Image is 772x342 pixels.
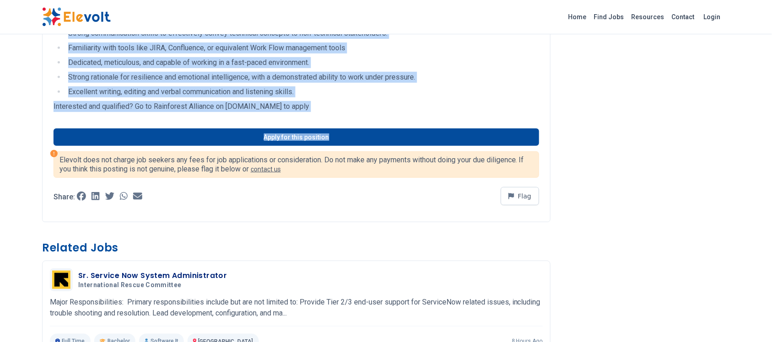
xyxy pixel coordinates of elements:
[54,128,539,146] a: Apply for this position
[668,10,698,24] a: Contact
[78,281,182,289] span: International Rescue Committee
[65,86,539,97] li: Excellent writing, editing and verbal communication and listening skills.
[501,187,539,205] button: Flag
[726,298,772,342] iframe: Chat Widget
[42,7,111,27] img: Elevolt
[42,240,551,255] h3: Related Jobs
[65,57,539,68] li: Dedicated, meticulous, and capable of working in a fast-paced environment.
[54,193,75,201] p: Share:
[65,43,539,53] li: Familiarity with tools like JIRA, Confluence, or equivalent Work Flow management tools
[628,10,668,24] a: Resources
[59,155,533,174] p: Elevolt does not charge job seekers any fees for job applications or consideration. Do not make a...
[65,72,539,83] li: Strong rationale for resilience and emotional intelligence, with a demonstrated ability to work u...
[78,270,227,281] h3: Sr. Service Now System Administrator
[52,271,70,289] img: International Rescue Committee
[251,166,281,173] a: contact us
[54,101,539,112] p: Interested and qualified? Go to Rainforest Alliance on [DOMAIN_NAME] to apply
[590,10,628,24] a: Find Jobs
[565,10,590,24] a: Home
[50,297,543,319] p: Major Responsibilities: Primary responsibilities include but are not limited to: Provide Tier 2/3...
[698,8,726,26] a: Login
